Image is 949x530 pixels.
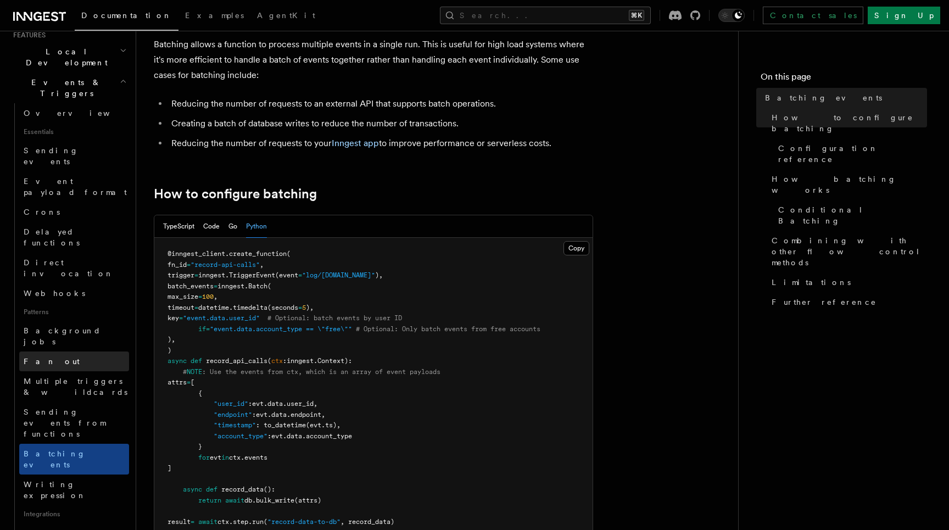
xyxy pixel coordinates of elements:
a: Fan out [19,352,129,371]
span: Combining with other flow control methods [772,235,927,268]
span: # [183,368,187,376]
span: "record-api-calls" [191,261,260,269]
a: Batching events [19,444,129,475]
span: for [198,454,210,461]
span: = [198,293,202,300]
span: Crons [24,208,60,216]
span: Sending events from functions [24,408,105,438]
span: Events & Triggers [9,77,120,99]
span: "record-data-to-db" [267,518,340,526]
span: [ [191,378,194,386]
span: Sending events [24,146,79,166]
span: ( [267,357,271,365]
a: How to configure batching [767,108,927,138]
span: in [221,454,229,461]
a: How batching works [767,169,927,200]
span: = [194,304,198,311]
span: Batch [248,282,267,290]
span: "account_type" [214,432,267,440]
span: ] [168,464,171,472]
span: ( [264,518,267,526]
button: Search...⌘K [440,7,651,24]
span: NOTE [187,368,202,376]
span: # Optional: batch events by user ID [267,314,402,322]
span: Documentation [81,11,172,20]
span: (): [264,486,275,493]
span: inngest [287,357,314,365]
span: await [198,518,217,526]
span: : [252,411,256,419]
a: Further reference [767,292,927,312]
a: Sending events [19,141,129,171]
span: # Optional: Only batch events from free accounts [356,325,540,333]
a: Examples [178,3,250,30]
span: ( [287,250,291,258]
span: (evt.ts), [306,421,340,429]
span: : [256,421,260,429]
span: endpoint [291,411,321,419]
span: . [248,518,252,526]
span: ctx [271,357,283,365]
button: Local Development [9,42,129,72]
span: inngest. [198,271,229,279]
span: Fan out [24,357,80,366]
span: "timestamp" [214,421,256,429]
span: } [198,443,202,450]
a: Contact sales [763,7,863,24]
span: = [298,304,302,311]
span: data [271,411,287,419]
button: Copy [563,241,589,255]
span: , record_data) [340,518,394,526]
span: attrs [168,378,187,386]
span: Batching events [24,449,86,469]
span: , [214,293,217,300]
span: async [183,486,202,493]
span: return [198,496,221,504]
span: ctx [217,518,229,526]
span: How to configure batching [772,112,927,134]
span: record_data [221,486,264,493]
a: Inngest app [332,138,379,148]
a: Multiple triggers & wildcards [19,371,129,402]
a: Sign Up [868,7,940,24]
span: TriggerEvent [229,271,275,279]
a: Crons [19,202,129,222]
span: evt [271,432,283,440]
span: timedelta [233,304,267,311]
a: Batching events [761,88,927,108]
a: Documentation [75,3,178,31]
span: = [191,518,194,526]
span: inngest. [217,282,248,290]
span: run [252,518,264,526]
button: Python [246,215,267,238]
span: "log/[DOMAIN_NAME]" [302,271,375,279]
span: Essentials [19,123,129,141]
span: "user_id" [214,400,248,408]
span: Patterns [19,303,129,321]
button: Toggle dark mode [718,9,745,22]
span: = [179,314,183,322]
button: Code [203,215,220,238]
span: evt [252,400,264,408]
span: = [194,271,198,279]
span: batch_events [168,282,214,290]
a: Configuration reference [774,138,927,169]
span: : [267,432,271,440]
span: : [283,357,287,365]
span: ), [306,304,314,311]
span: Delayed functions [24,227,80,247]
span: def [191,357,202,365]
span: Further reference [772,297,877,308]
span: Direct invocation [24,258,114,278]
span: if= [198,325,210,333]
span: (event [275,271,298,279]
kbd: ⌘K [629,10,644,21]
span: , [260,261,264,269]
span: 5 [302,304,306,311]
a: Limitations [767,272,927,292]
span: Event payload format [24,177,127,197]
h4: On this page [761,70,927,88]
span: data [287,432,302,440]
a: Background jobs [19,321,129,352]
span: Configuration reference [778,143,927,165]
